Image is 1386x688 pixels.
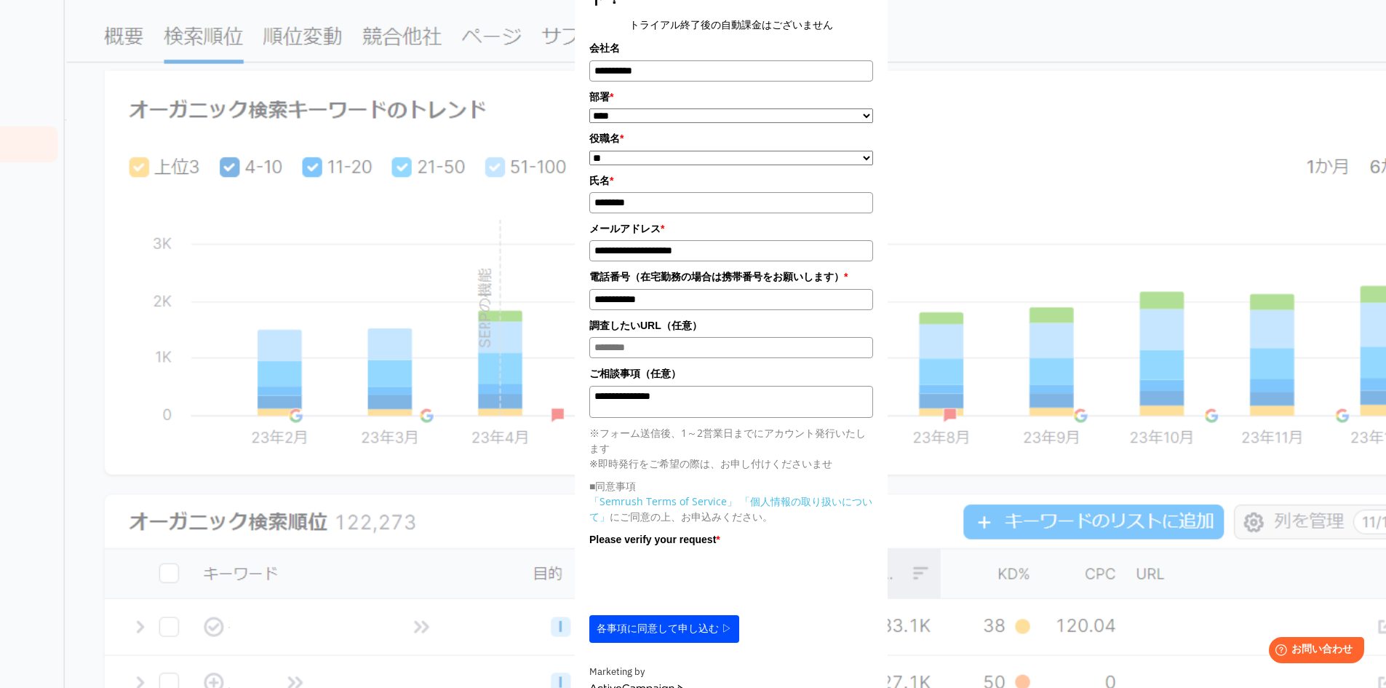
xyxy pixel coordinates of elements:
a: 「Semrush Terms of Service」 [589,494,737,508]
p: ※フォーム送信後、1～2営業日までにアカウント発行いたします ※即時発行をご希望の際は、お申し付けくださいませ [589,425,873,471]
iframe: Help widget launcher [1256,631,1370,672]
label: 会社名 [589,40,873,56]
label: メールアドレス [589,221,873,237]
iframe: reCAPTCHA [589,551,811,608]
label: 役職名 [589,130,873,146]
button: 各事項に同意して申し込む ▷ [589,615,739,643]
p: ■同意事項 [589,478,873,494]
div: Marketing by [589,665,873,680]
p: にご同意の上、お申込みください。 [589,494,873,524]
label: 氏名 [589,173,873,189]
label: 調査したいURL（任意） [589,317,873,333]
label: ご相談事項（任意） [589,365,873,381]
a: 「個人情報の取り扱いについて」 [589,494,872,523]
label: 電話番号（在宅勤務の場合は携帯番号をお願いします） [589,269,873,285]
label: 部署 [589,89,873,105]
label: Please verify your request [589,531,873,547]
center: トライアル終了後の自動課金はございません [589,17,873,33]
